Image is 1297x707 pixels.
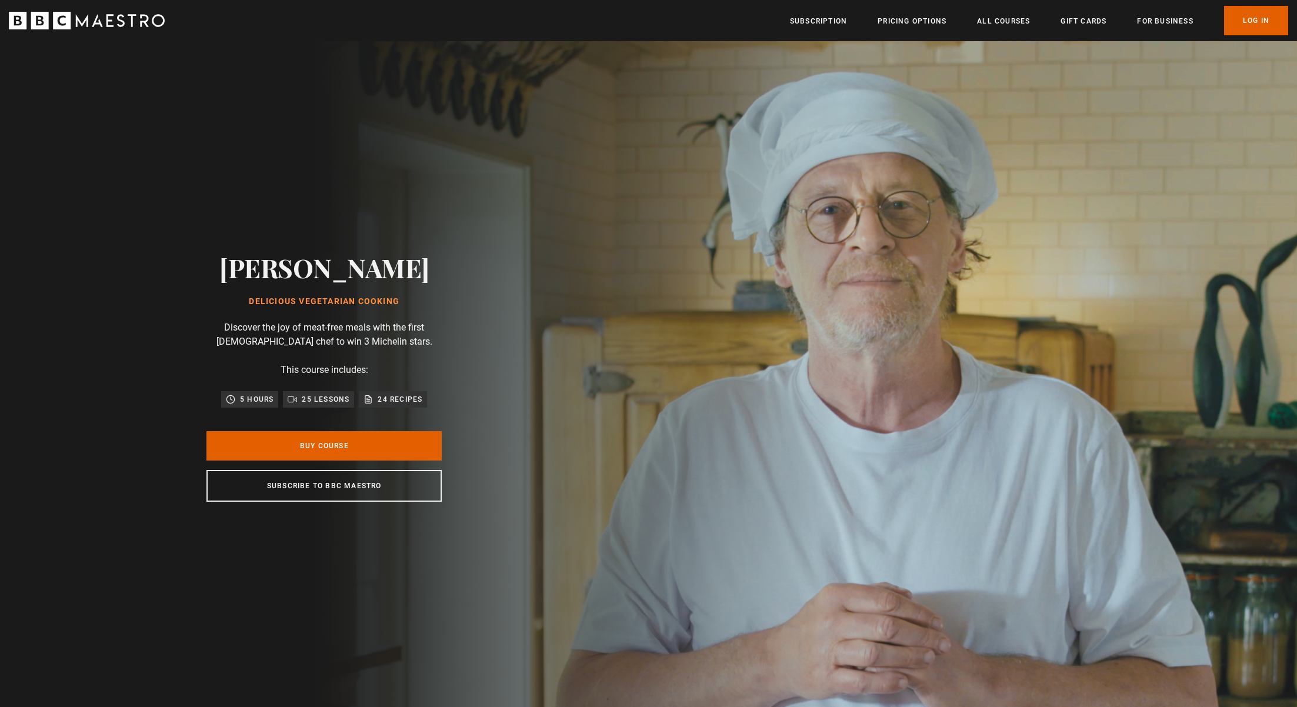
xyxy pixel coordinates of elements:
[206,470,442,502] a: Subscribe to BBC Maestro
[281,363,368,377] p: This course includes:
[378,393,422,405] p: 24 recipes
[219,297,429,306] h1: Delicious Vegetarian Cooking
[878,15,946,27] a: Pricing Options
[9,12,165,29] svg: BBC Maestro
[302,393,349,405] p: 25 lessons
[1137,15,1193,27] a: For business
[219,252,429,282] h2: [PERSON_NAME]
[790,15,847,27] a: Subscription
[977,15,1030,27] a: All Courses
[240,393,274,405] p: 5 hours
[206,431,442,461] a: Buy Course
[1224,6,1288,35] a: Log In
[790,6,1288,35] nav: Primary
[206,321,442,349] p: Discover the joy of meat-free meals with the first [DEMOGRAPHIC_DATA] chef to win 3 Michelin stars.
[1061,15,1106,27] a: Gift Cards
